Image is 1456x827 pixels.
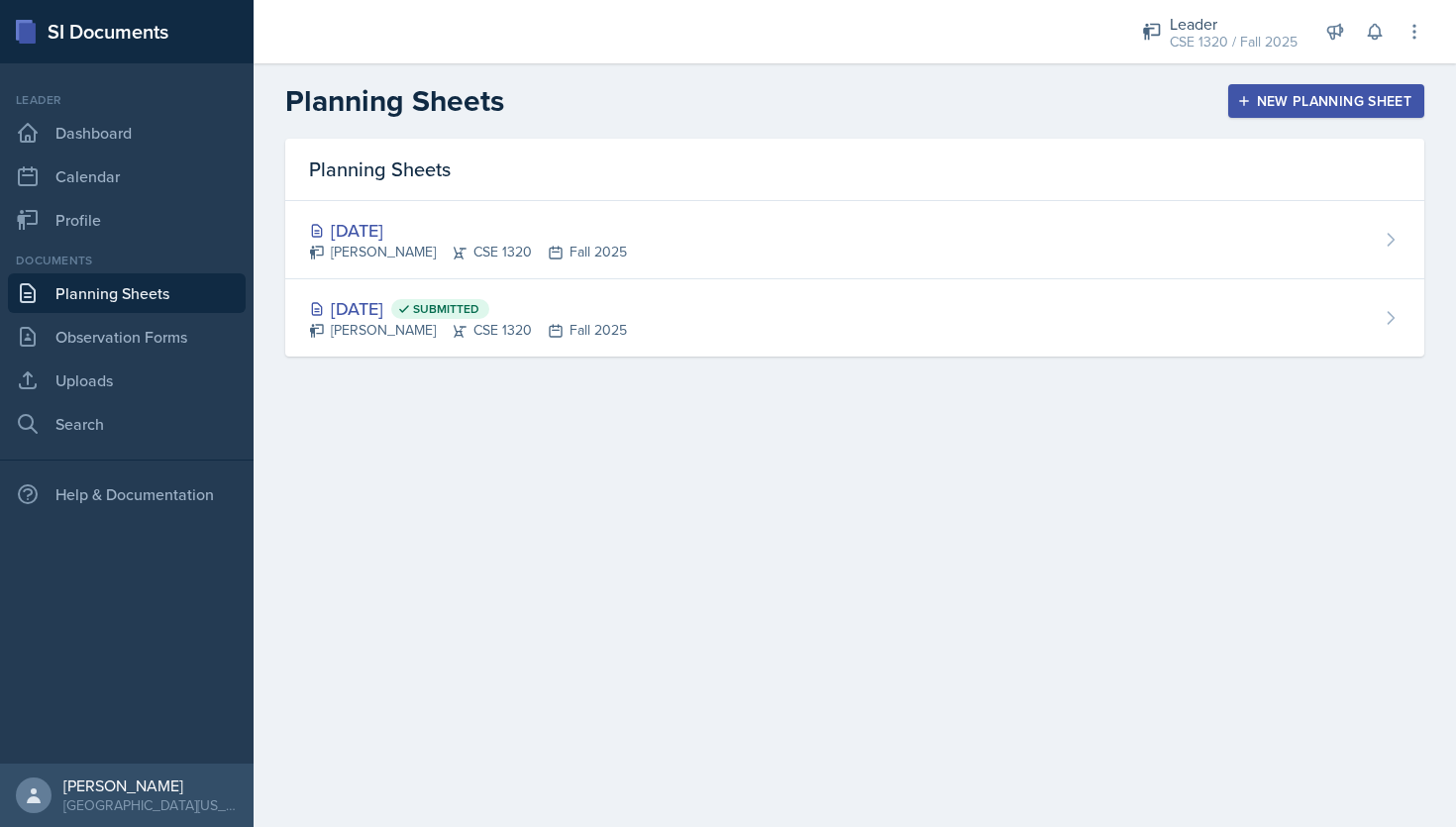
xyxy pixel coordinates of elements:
a: Search [8,404,246,444]
a: Uploads [8,361,246,400]
div: [DATE] [309,217,627,244]
a: [DATE] Submitted [PERSON_NAME]CSE 1320Fall 2025 [285,279,1424,357]
h2: Planning Sheets [285,83,504,119]
div: [PERSON_NAME] [63,775,238,795]
div: New Planning Sheet [1241,93,1411,109]
div: Planning Sheets [285,139,1424,201]
div: [GEOGRAPHIC_DATA][US_STATE] [63,795,238,815]
div: [DATE] [309,295,627,322]
div: Leader [8,91,246,109]
button: New Planning Sheet [1228,84,1424,118]
div: [PERSON_NAME] CSE 1320 Fall 2025 [309,320,627,341]
a: Planning Sheets [8,273,246,313]
a: Observation Forms [8,317,246,357]
span: Submitted [413,301,479,317]
div: Documents [8,252,246,269]
div: CSE 1320 / Fall 2025 [1170,32,1298,52]
div: Help & Documentation [8,474,246,514]
a: [DATE] [PERSON_NAME]CSE 1320Fall 2025 [285,201,1424,279]
div: [PERSON_NAME] CSE 1320 Fall 2025 [309,242,627,262]
div: Leader [1170,12,1298,36]
a: Dashboard [8,113,246,153]
a: Calendar [8,156,246,196]
a: Profile [8,200,246,240]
